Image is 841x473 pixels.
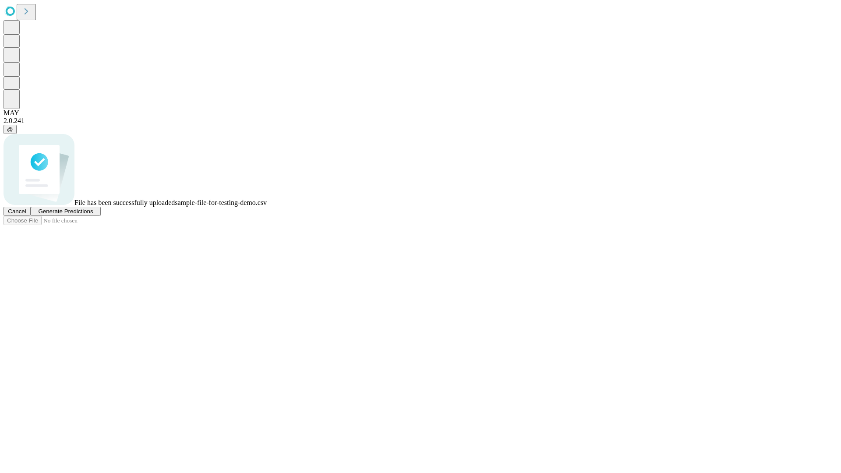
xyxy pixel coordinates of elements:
span: sample-file-for-testing-demo.csv [175,199,267,206]
div: 2.0.241 [4,117,837,125]
button: @ [4,125,17,134]
button: Generate Predictions [31,207,101,216]
span: Generate Predictions [38,208,93,215]
span: @ [7,126,13,133]
span: File has been successfully uploaded [74,199,175,206]
div: MAY [4,109,837,117]
span: Cancel [8,208,26,215]
button: Cancel [4,207,31,216]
